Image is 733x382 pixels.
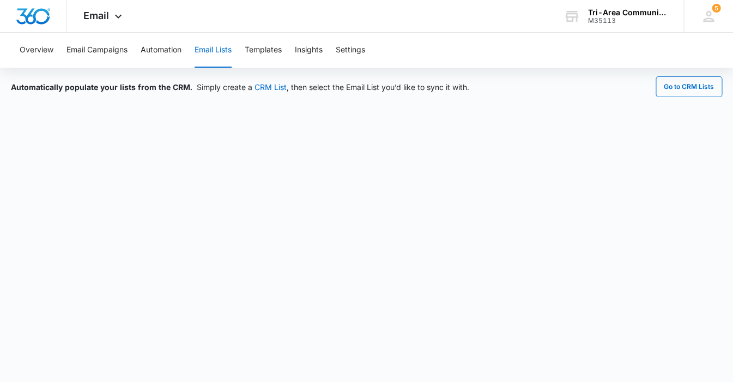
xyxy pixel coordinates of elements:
[712,4,720,13] div: notifications count
[83,10,109,21] span: Email
[141,33,181,68] button: Automation
[712,4,720,13] span: 5
[656,76,722,97] button: Go to CRM Lists
[20,33,53,68] button: Overview
[588,17,668,25] div: account id
[588,8,668,17] div: account name
[245,33,282,68] button: Templates
[295,33,323,68] button: Insights
[11,82,192,92] span: Automatically populate your lists from the CRM.
[255,82,287,92] a: CRM List
[66,33,128,68] button: Email Campaigns
[336,33,365,68] button: Settings
[195,33,232,68] button: Email Lists
[11,81,469,93] div: Simply create a , then select the Email List you’d like to sync it with.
